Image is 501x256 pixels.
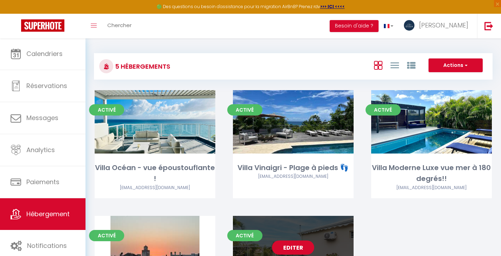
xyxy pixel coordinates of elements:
[107,21,132,29] span: Chercher
[404,20,414,31] img: ...
[113,58,170,74] h3: 5 Hébergements
[399,14,477,38] a: ... [PERSON_NAME]
[26,145,55,154] span: Analytics
[26,49,63,58] span: Calendriers
[227,230,262,241] span: Activé
[371,162,492,185] div: Villa Moderne Luxe vue mer à 180 degrés!!
[89,104,124,115] span: Activé
[272,241,314,255] a: Editer
[233,162,354,173] div: Villa Vinaigri - Plage à pieds 👣
[391,59,399,71] a: Vue en Liste
[89,230,124,241] span: Activé
[407,59,416,71] a: Vue par Groupe
[95,162,215,185] div: Villa Océan - vue époustouflante !
[227,104,262,115] span: Activé
[27,241,67,250] span: Notifications
[366,104,401,115] span: Activé
[484,21,493,30] img: logout
[374,59,382,71] a: Vue en Box
[26,81,67,90] span: Réservations
[95,185,215,191] div: Airbnb
[429,58,483,73] button: Actions
[419,21,468,30] span: [PERSON_NAME]
[21,19,64,32] img: Super Booking
[371,185,492,191] div: Airbnb
[102,14,137,38] a: Chercher
[233,173,354,180] div: Airbnb
[26,210,70,218] span: Hébergement
[320,4,345,10] a: >>> ICI <<<<
[26,113,58,122] span: Messages
[330,20,379,32] button: Besoin d'aide ?
[26,177,59,186] span: Paiements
